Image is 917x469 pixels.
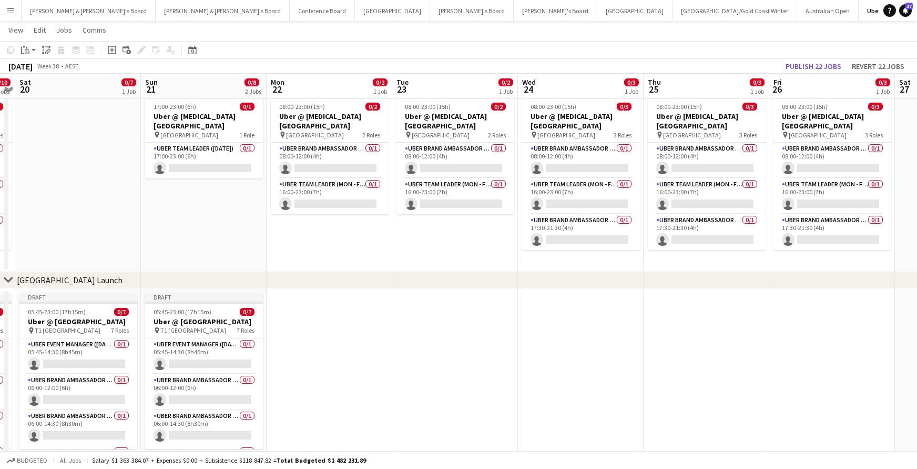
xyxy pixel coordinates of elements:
[245,87,261,95] div: 2 Jobs
[28,308,86,316] span: 05:45-23:00 (17h15m)
[35,62,61,70] span: Week 38
[121,78,136,86] span: 0/7
[145,293,263,449] app-job-card: Draft05:45-23:00 (17h15m)0/7Uber @ [GEOGRAPHIC_DATA] T1 [GEOGRAPHIC_DATA]7 RolesUBER Event Manage...
[396,77,409,87] span: Tue
[405,103,451,111] span: 08:00-23:00 (15h)
[19,293,137,302] div: Draft
[648,77,661,87] span: Thu
[773,143,891,178] app-card-role: UBER Brand Ambassador ([PERSON_NAME])0/108:00-12:00 (4h)
[625,87,638,95] div: 1 Job
[617,103,631,111] span: 0/3
[537,131,595,139] span: [GEOGRAPHIC_DATA]
[145,293,263,302] div: Draft
[78,23,110,37] a: Comms
[899,77,911,87] span: Sat
[145,338,263,374] app-card-role: UBER Event Manager ([DATE])0/105:45-14:30 (8h45m)
[269,83,284,95] span: 22
[648,214,766,250] app-card-role: UBER Brand Ambassador ([PERSON_NAME])0/117:30-21:30 (4h)
[648,143,766,178] app-card-role: UBER Brand Ambassador ([PERSON_NAME])0/108:00-12:00 (4h)
[145,96,263,178] app-job-card: 17:00-23:00 (6h)0/1Uber @ [MEDICAL_DATA][GEOGRAPHIC_DATA] [GEOGRAPHIC_DATA]1 RoleUber Team Leader...
[19,293,137,449] app-job-card: Draft05:45-23:00 (17h15m)0/7Uber @ [GEOGRAPHIC_DATA] T1 [GEOGRAPHIC_DATA]7 RolesUBER Event Manage...
[145,112,263,131] h3: Uber @ [MEDICAL_DATA][GEOGRAPHIC_DATA]
[531,103,576,111] span: 08:00-23:00 (15h)
[522,214,640,250] app-card-role: UBER Brand Ambassador ([PERSON_NAME])0/117:30-21:30 (4h)
[271,96,389,214] app-job-card: 08:00-23:00 (15h)0/2Uber @ [MEDICAL_DATA][GEOGRAPHIC_DATA] [GEOGRAPHIC_DATA]2 RolesUBER Brand Amb...
[614,131,631,139] span: 3 Roles
[114,308,129,316] span: 0/7
[491,103,506,111] span: 0/2
[875,78,890,86] span: 0/3
[145,143,263,178] app-card-role: Uber Team Leader ([DATE])0/117:00-23:00 (6h)
[144,83,158,95] span: 21
[4,23,27,37] a: View
[624,78,639,86] span: 0/3
[498,78,513,86] span: 0/2
[244,78,259,86] span: 0/8
[83,25,106,35] span: Comms
[290,1,355,21] button: Conference Board
[522,77,536,87] span: Wed
[648,96,766,250] app-job-card: 08:00-23:00 (15h)0/3Uber @ [MEDICAL_DATA][GEOGRAPHIC_DATA] [GEOGRAPHIC_DATA]3 RolesUBER Brand Amb...
[673,1,797,21] button: [GEOGRAPHIC_DATA]/Gold Coast Winter
[5,455,49,466] button: Budgeted
[19,317,137,326] h3: Uber @ [GEOGRAPHIC_DATA]
[35,326,100,334] span: T1 [GEOGRAPHIC_DATA]
[395,83,409,95] span: 23
[355,1,430,21] button: [GEOGRAPHIC_DATA]
[396,96,514,214] div: 08:00-23:00 (15h)0/2Uber @ [MEDICAL_DATA][GEOGRAPHIC_DATA] [GEOGRAPHIC_DATA]2 RolesUBER Brand Amb...
[373,87,387,95] div: 1 Job
[648,112,766,131] h3: Uber @ [MEDICAL_DATA][GEOGRAPHIC_DATA]
[271,112,389,131] h3: Uber @ [MEDICAL_DATA][GEOGRAPHIC_DATA]
[160,131,218,139] span: [GEOGRAPHIC_DATA]
[145,317,263,326] h3: Uber @ [GEOGRAPHIC_DATA]
[522,143,640,178] app-card-role: UBER Brand Ambassador ([PERSON_NAME])0/108:00-12:00 (4h)
[65,62,79,70] div: AEST
[522,112,640,131] h3: Uber @ [MEDICAL_DATA][GEOGRAPHIC_DATA]
[19,77,31,87] span: Sat
[145,374,263,410] app-card-role: UBER Brand Ambassador ([DATE])0/106:00-12:00 (6h)
[742,103,757,111] span: 0/3
[773,96,891,250] app-job-card: 08:00-23:00 (15h)0/3Uber @ [MEDICAL_DATA][GEOGRAPHIC_DATA] [GEOGRAPHIC_DATA]3 RolesUBER Brand Amb...
[522,178,640,214] app-card-role: Uber Team Leader (Mon - Fri)0/116:00-23:00 (7h)
[271,143,389,178] app-card-role: UBER Brand Ambassador ([PERSON_NAME])0/108:00-12:00 (4h)
[773,77,782,87] span: Fri
[17,457,47,464] span: Budgeted
[362,131,380,139] span: 2 Roles
[34,25,46,35] span: Edit
[19,410,137,446] app-card-role: UBER Brand Ambassador ([DATE])0/106:00-14:30 (8h30m)
[373,78,388,86] span: 0/2
[22,1,156,21] button: [PERSON_NAME] & [PERSON_NAME]'s Board
[19,338,137,374] app-card-role: UBER Event Manager ([DATE])0/105:45-14:30 (8h45m)
[58,456,83,464] span: All jobs
[656,103,702,111] span: 08:00-23:00 (15h)
[772,83,782,95] span: 26
[868,103,883,111] span: 0/3
[597,1,673,21] button: [GEOGRAPHIC_DATA]
[111,326,129,334] span: 7 Roles
[52,23,76,37] a: Jobs
[412,131,470,139] span: [GEOGRAPHIC_DATA]
[154,103,196,111] span: 17:00-23:00 (6h)
[773,112,891,131] h3: Uber @ [MEDICAL_DATA][GEOGRAPHIC_DATA]
[237,326,254,334] span: 7 Roles
[905,3,913,9] span: 37
[773,214,891,250] app-card-role: UBER Brand Ambassador ([PERSON_NAME])0/117:30-21:30 (4h)
[876,87,890,95] div: 1 Job
[898,83,911,95] span: 27
[750,87,764,95] div: 1 Job
[396,112,514,131] h3: Uber @ [MEDICAL_DATA][GEOGRAPHIC_DATA]
[154,308,211,316] span: 05:45-23:00 (17h15m)
[514,1,597,21] button: [PERSON_NAME]'s Board
[750,78,765,86] span: 0/3
[522,96,640,250] app-job-card: 08:00-23:00 (15h)0/3Uber @ [MEDICAL_DATA][GEOGRAPHIC_DATA] [GEOGRAPHIC_DATA]3 RolesUBER Brand Amb...
[160,326,226,334] span: T1 [GEOGRAPHIC_DATA]
[122,87,136,95] div: 1 Job
[396,178,514,214] app-card-role: Uber Team Leader (Mon - Fri)0/116:00-23:00 (7h)
[797,1,859,21] button: Australian Open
